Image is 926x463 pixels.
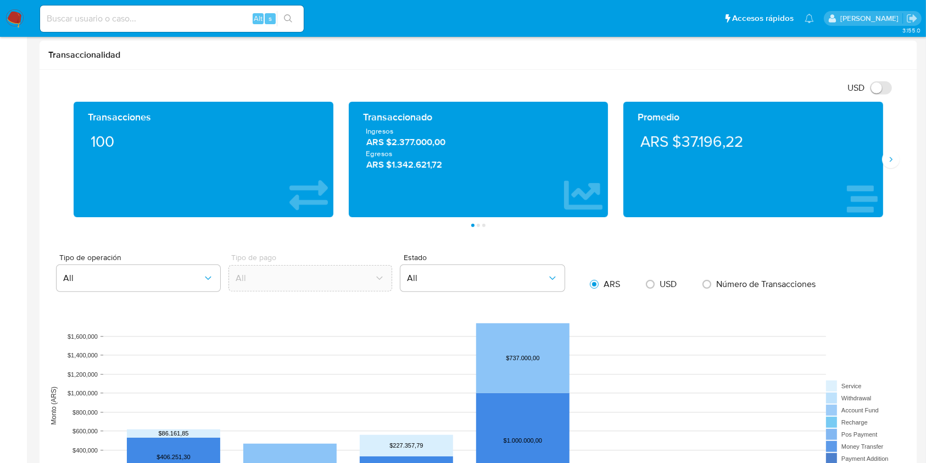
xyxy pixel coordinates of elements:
input: Buscar usuario o caso... [40,12,304,26]
a: Salir [906,13,918,24]
button: search-icon [277,11,299,26]
h1: Transaccionalidad [48,49,908,60]
a: Notificaciones [805,14,814,23]
span: Alt [254,13,263,24]
span: 3.155.0 [902,26,921,35]
span: Accesos rápidos [732,13,794,24]
span: s [269,13,272,24]
p: eliana.eguerrero@mercadolibre.com [840,13,902,24]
